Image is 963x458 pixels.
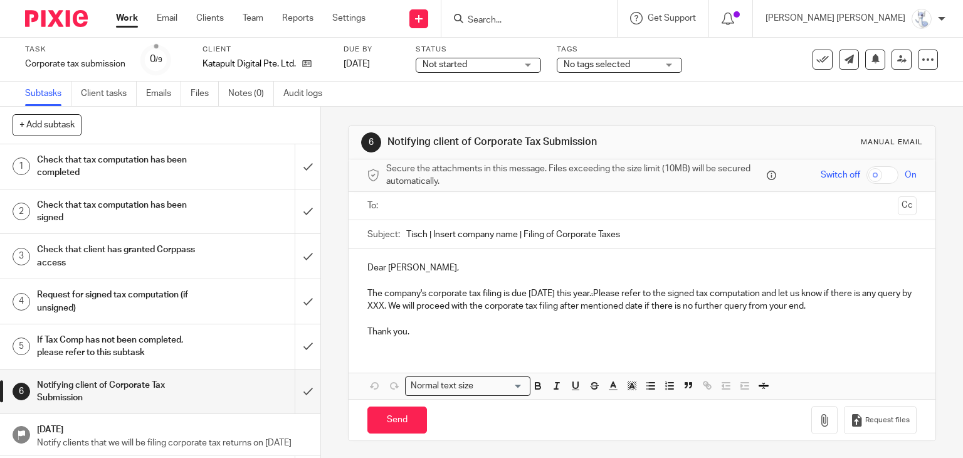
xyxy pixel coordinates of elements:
a: Work [116,12,138,24]
input: Send [367,407,427,434]
label: Task [25,45,125,55]
p: Notify clients that we will be filing corporate tax returns on [DATE] [37,437,308,449]
small: /9 [155,56,162,63]
img: images.jfif [912,9,932,29]
input: Search for option [478,380,523,393]
div: 0 [150,52,162,67]
a: Notes (0) [228,82,274,106]
h1: Notifying client of Corporate Tax Submission [37,376,201,408]
button: Cc [898,196,917,215]
s: . [591,289,593,298]
p: Katapult Digital Pte. Ltd. [203,58,296,70]
a: Email [157,12,177,24]
a: Clients [196,12,224,24]
a: Subtasks [25,82,71,106]
label: Subject: [367,228,400,241]
a: Reports [282,12,313,24]
a: Emails [146,82,181,106]
img: Pixie [25,10,88,27]
button: + Add subtask [13,114,82,136]
a: Files [191,82,219,106]
p: Dear [PERSON_NAME], [367,262,917,274]
h1: Check that client has granted Corppass access [37,240,201,272]
label: Status [416,45,541,55]
label: To: [367,200,381,212]
span: [DATE] [344,60,370,68]
div: 6 [13,383,30,400]
label: Tags [557,45,682,55]
button: Request files [844,406,917,434]
a: Audit logs [283,82,332,106]
span: On [905,169,917,181]
p: The company's corporate tax filing is due [DATE] this year. Please refer to the signed tax comput... [367,287,917,313]
div: 4 [13,293,30,311]
span: Request files [865,415,910,425]
span: Get Support [648,14,696,23]
div: Manual email [861,137,923,147]
label: Client [203,45,328,55]
h1: Check that tax computation has been signed [37,196,201,228]
h1: [DATE] [37,420,308,436]
span: No tags selected [564,60,630,69]
input: Search [466,15,579,26]
h1: Check that tax computation has been completed [37,151,201,183]
span: Not started [423,60,467,69]
div: 3 [13,248,30,265]
span: Normal text size [408,380,476,393]
div: 5 [13,338,30,355]
span: Secure the attachments in this message. Files exceeding the size limit (10MB) will be secured aut... [386,162,764,188]
h1: Notifying client of Corporate Tax Submission [387,136,668,149]
h1: Request for signed tax computation (if unsigned) [37,285,201,317]
label: Due by [344,45,400,55]
a: Team [243,12,263,24]
div: 2 [13,203,30,220]
p: [PERSON_NAME] [PERSON_NAME] [766,12,905,24]
div: Corporate tax submission [25,58,125,70]
p: Thank you. [367,326,917,338]
div: Search for option [405,376,530,396]
div: 6 [361,132,381,152]
h1: If Tax Comp has not been completed, please refer to this subtask [37,331,201,363]
a: Client tasks [81,82,137,106]
span: Switch off [821,169,860,181]
a: Settings [332,12,366,24]
div: 1 [13,157,30,175]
